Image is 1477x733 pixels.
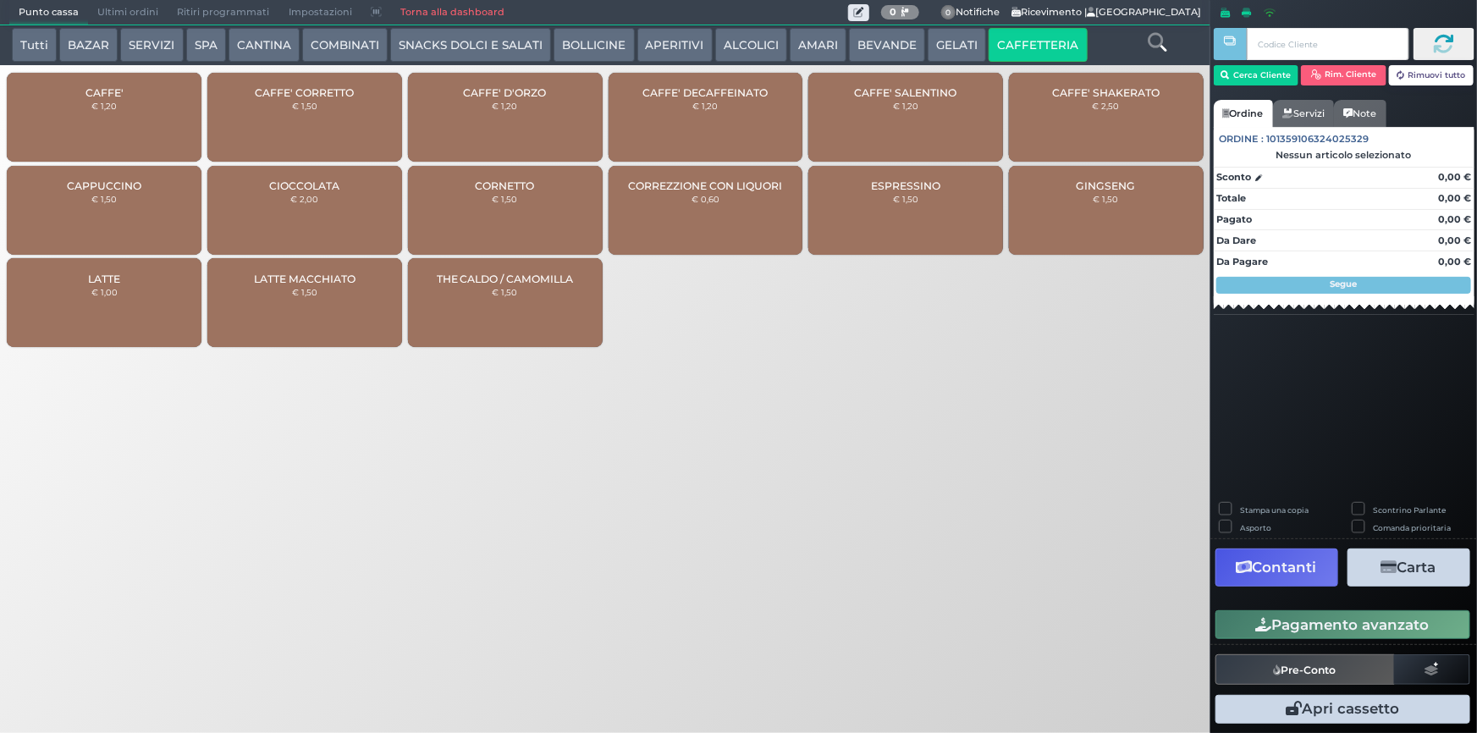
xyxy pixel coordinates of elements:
span: Ritiri programmati [168,1,278,25]
button: ALCOLICI [715,28,787,62]
span: CAFFE' D'ORZO [464,86,547,99]
small: € 1,50 [493,287,518,297]
label: Stampa una copia [1240,504,1309,515]
input: Codice Cliente [1247,28,1408,60]
strong: 0,00 € [1438,234,1471,246]
button: Cerca Cliente [1214,65,1299,85]
a: Torna alla dashboard [391,1,514,25]
label: Scontrino Parlante [1374,504,1447,515]
strong: Sconto [1216,170,1251,185]
strong: Pagato [1216,213,1252,225]
span: CAFFE' DECAFFEINATO [642,86,768,99]
a: Servizi [1273,100,1334,127]
button: SNACKS DOLCI E SALATI [390,28,551,62]
button: APERITIVI [637,28,713,62]
button: COMBINATI [302,28,388,62]
a: Ordine [1214,100,1273,127]
button: CANTINA [229,28,300,62]
span: CORNETTO [476,179,535,192]
small: € 1,50 [893,194,918,204]
button: Apri cassetto [1215,695,1470,724]
strong: Da Pagare [1216,256,1268,267]
button: SERVIZI [120,28,183,62]
small: € 2,00 [290,194,318,204]
small: € 2,50 [1093,101,1120,111]
strong: 0,00 € [1438,256,1471,267]
span: GINGSENG [1077,179,1136,192]
a: Note [1334,100,1386,127]
span: Ordine : [1220,132,1265,146]
small: € 1,20 [692,101,718,111]
button: AMARI [790,28,846,62]
div: Nessun articolo selezionato [1214,149,1474,161]
span: LATTE [88,273,120,285]
small: € 1,20 [493,101,518,111]
span: Punto cassa [9,1,88,25]
button: Contanti [1215,548,1338,587]
small: € 1,00 [91,287,118,297]
span: THE CALDO / CAMOMILLA [437,273,574,285]
span: CORREZZIONE CON LIQUORI [628,179,782,192]
small: € 1,50 [1094,194,1119,204]
button: BEVANDE [849,28,925,62]
strong: 0,00 € [1438,192,1471,204]
span: 0 [941,5,956,20]
strong: Segue [1331,278,1358,289]
b: 0 [890,6,896,18]
button: Rimuovi tutto [1389,65,1474,85]
span: LATTE MACCHIATO [254,273,355,285]
span: 101359106324025329 [1267,132,1370,146]
small: € 1,50 [292,287,317,297]
button: Pagamento avanzato [1215,610,1470,639]
small: € 1,50 [493,194,518,204]
small: € 0,60 [692,194,719,204]
button: Carta [1347,548,1470,587]
button: Tutti [12,28,57,62]
span: CAFFE' SALENTINO [855,86,957,99]
button: SPA [186,28,226,62]
span: ESPRESSINO [871,179,940,192]
span: CAFFE' [85,86,124,99]
label: Asporto [1240,522,1271,533]
button: Rim. Cliente [1301,65,1386,85]
label: Comanda prioritaria [1374,522,1452,533]
strong: 0,00 € [1438,171,1471,183]
span: CIOCCOLATA [269,179,339,192]
button: BAZAR [59,28,118,62]
strong: Da Dare [1216,234,1256,246]
small: € 1,50 [91,194,117,204]
span: CAFFE' CORRETTO [255,86,354,99]
strong: Totale [1216,192,1246,204]
span: CAFFE' SHAKERATO [1052,86,1160,99]
button: CAFFETTERIA [989,28,1087,62]
strong: 0,00 € [1438,213,1471,225]
span: Impostazioni [279,1,361,25]
small: € 1,20 [893,101,918,111]
button: GELATI [928,28,986,62]
button: BOLLICINE [554,28,634,62]
small: € 1,20 [91,101,117,111]
small: € 1,50 [292,101,317,111]
span: CAPPUCCINO [67,179,141,192]
button: Pre-Conto [1215,654,1395,685]
span: Ultimi ordini [88,1,168,25]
